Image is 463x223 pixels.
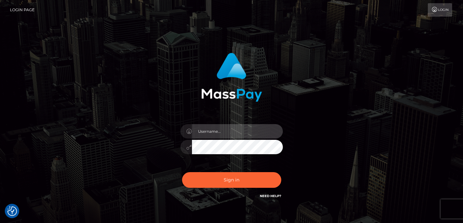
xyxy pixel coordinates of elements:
[428,3,452,17] a: Login
[201,53,262,102] img: MassPay Login
[260,194,281,198] a: Need Help?
[10,3,35,17] a: Login Page
[192,124,283,139] input: Username...
[7,206,17,216] button: Consent Preferences
[7,206,17,216] img: Revisit consent button
[182,172,281,188] button: Sign in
